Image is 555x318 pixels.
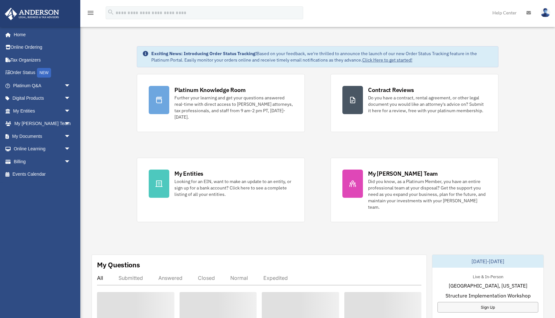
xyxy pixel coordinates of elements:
a: Platinum Knowledge Room Further your learning and get your questions answered real-time with dire... [137,74,305,132]
span: arrow_drop_down [64,92,77,105]
span: [GEOGRAPHIC_DATA], [US_STATE] [449,282,527,289]
a: My [PERSON_NAME] Team Did you know, as a Platinum Member, you have an entire professional team at... [330,158,498,222]
span: arrow_drop_down [64,143,77,156]
div: Platinum Knowledge Room [174,86,246,94]
span: arrow_drop_down [64,79,77,92]
div: Based on your feedback, we're thrilled to announce the launch of our new Order Status Tracking fe... [151,50,493,63]
span: arrow_drop_down [64,117,77,130]
a: My Documentsarrow_drop_down [4,130,80,143]
div: My Questions [97,260,140,270]
div: My [PERSON_NAME] Team [368,170,438,178]
div: Submitted [119,275,143,281]
span: arrow_drop_down [64,155,77,168]
div: Normal [230,275,248,281]
a: My Entitiesarrow_drop_down [4,105,80,117]
div: Closed [198,275,215,281]
span: arrow_drop_down [64,105,77,118]
div: Looking for an EIN, want to make an update to an entity, or sign up for a bank account? Click her... [174,178,293,197]
a: Platinum Q&Aarrow_drop_down [4,79,80,92]
a: Billingarrow_drop_down [4,155,80,168]
span: arrow_drop_down [64,130,77,143]
div: Expedited [263,275,288,281]
span: Structure Implementation Workshop [445,292,531,299]
a: Online Learningarrow_drop_down [4,143,80,155]
a: Tax Organizers [4,54,80,66]
div: Do you have a contract, rental agreement, or other legal document you would like an attorney's ad... [368,95,487,114]
a: My [PERSON_NAME] Teamarrow_drop_down [4,117,80,130]
a: menu [87,11,94,17]
strong: Exciting News: Introducing Order Status Tracking! [151,51,257,56]
i: search [107,9,114,16]
div: Live & In-Person [468,273,508,280]
div: [DATE]-[DATE] [432,255,543,268]
a: Home [4,28,77,41]
a: Digital Productsarrow_drop_down [4,92,80,105]
a: Online Ordering [4,41,80,54]
div: My Entities [174,170,203,178]
a: Order StatusNEW [4,66,80,79]
div: Contract Reviews [368,86,414,94]
div: Answered [158,275,182,281]
img: User Pic [541,8,550,17]
div: Further your learning and get your questions answered real-time with direct access to [PERSON_NAM... [174,95,293,120]
a: My Entities Looking for an EIN, want to make an update to an entity, or sign up for a bank accoun... [137,158,305,222]
img: Anderson Advisors Platinum Portal [3,8,61,20]
div: NEW [37,68,51,78]
div: Did you know, as a Platinum Member, you have an entire professional team at your disposal? Get th... [368,178,487,210]
i: menu [87,9,94,17]
a: Click Here to get started! [362,57,412,63]
a: Events Calendar [4,168,80,181]
div: All [97,275,103,281]
a: Contract Reviews Do you have a contract, rental agreement, or other legal document you would like... [330,74,498,132]
a: Sign Up [437,302,538,313]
